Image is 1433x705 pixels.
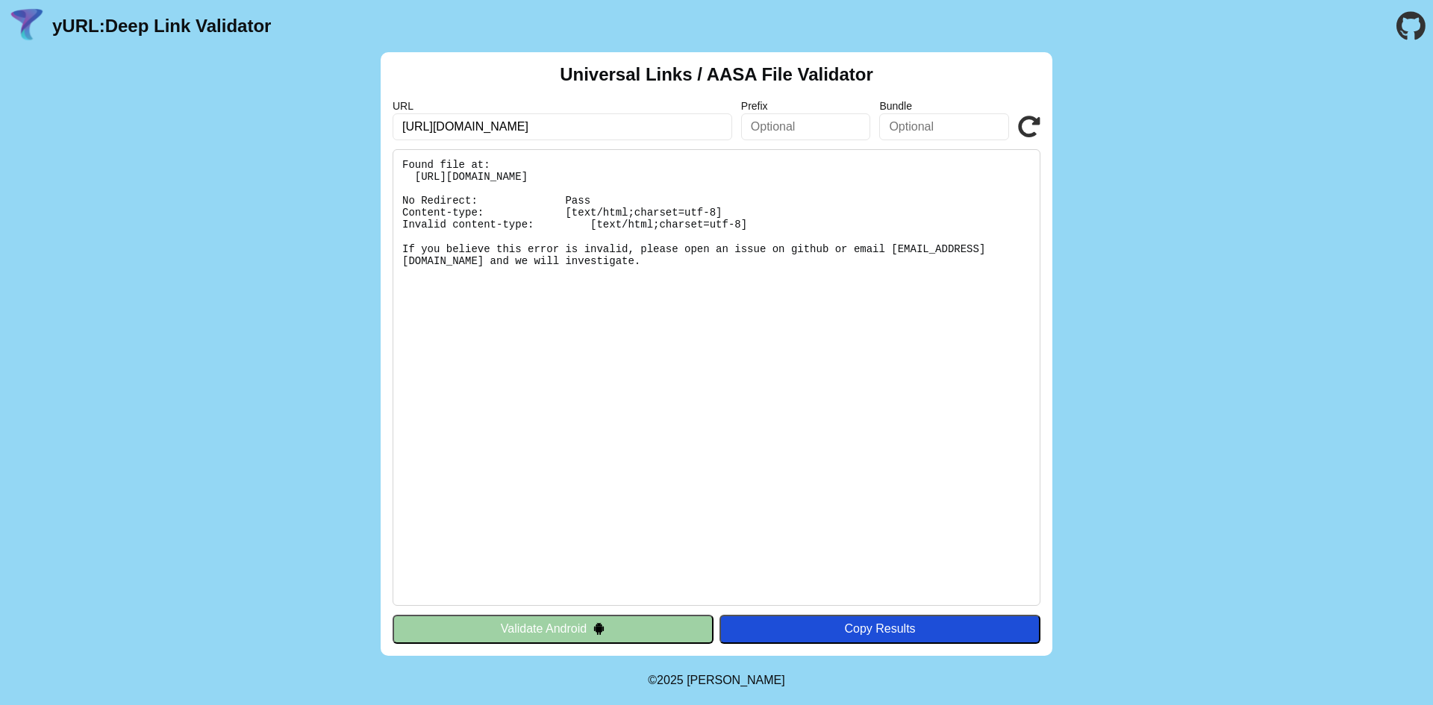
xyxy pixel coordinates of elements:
[648,656,784,705] footer: ©
[52,16,271,37] a: yURL:Deep Link Validator
[393,149,1040,606] pre: Found file at: [URL][DOMAIN_NAME] No Redirect: Pass Content-type: [text/html;charset=utf-8] Inval...
[741,100,871,112] label: Prefix
[879,100,1009,112] label: Bundle
[393,615,714,643] button: Validate Android
[727,622,1033,636] div: Copy Results
[393,100,732,112] label: URL
[879,113,1009,140] input: Optional
[7,7,46,46] img: yURL Logo
[657,674,684,686] span: 2025
[719,615,1040,643] button: Copy Results
[560,64,873,85] h2: Universal Links / AASA File Validator
[741,113,871,140] input: Optional
[687,674,785,686] a: Michael Ibragimchayev's Personal Site
[393,113,732,140] input: Required
[593,622,605,635] img: droidIcon.svg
